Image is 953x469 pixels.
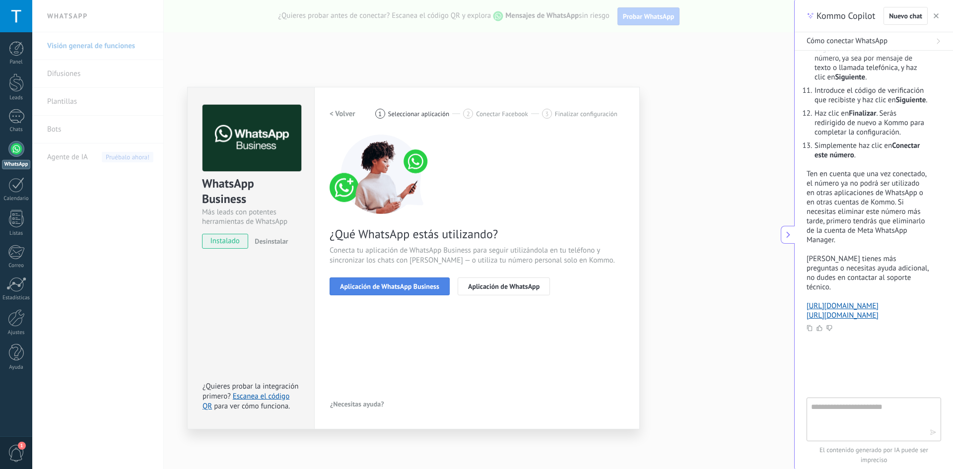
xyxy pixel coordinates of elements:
span: 1 [18,442,26,450]
div: Ayuda [2,364,31,371]
span: instalado [203,234,248,249]
button: ¿Necesitas ayuda? [330,397,385,411]
img: logo_main.png [203,105,301,172]
div: Calendario [2,196,31,202]
span: ¿Qué WhatsApp estás utilizando? [330,226,624,242]
h2: < Volver [330,109,355,119]
div: Leads [2,95,31,101]
li: Haz clic en . Serás redirigido de nuevo a Kommo para completar la configuración. [814,109,929,137]
span: El contenido generado por IA puede ser impreciso [807,445,941,465]
button: < Volver [330,105,355,123]
strong: Conectar este número [815,141,920,160]
li: Introduce el código de verificación que recibiste y haz clic en . [814,86,929,105]
span: Cómo conectar WhatsApp [807,36,887,46]
a: Escanea el código QR [203,392,289,411]
div: Listas [2,230,31,237]
span: 3 [545,110,548,118]
strong: Siguiente [835,72,865,82]
div: Correo [2,263,31,269]
span: Aplicación de WhatsApp Business [340,283,439,290]
span: Desinstalar [255,237,288,246]
span: Aplicación de WhatsApp [468,283,540,290]
div: Ajustes [2,330,31,336]
span: Conecta tu aplicación de WhatsApp Business para seguir utilizándola en tu teléfono y sincronizar ... [330,246,624,266]
span: ¿Necesitas ayuda? [330,401,384,407]
div: WhatsApp Business [202,176,300,207]
span: Seleccionar aplicación [388,110,450,118]
p: [PERSON_NAME] tienes más preguntas o necesitas ayuda adicional, no dudes en contactar al soporte ... [807,254,929,292]
div: WhatsApp [2,160,30,169]
div: Más leads con potentes herramientas de WhatsApp [202,207,300,226]
span: 2 [467,110,470,118]
button: Aplicación de WhatsApp Business [330,277,450,295]
span: Finalizar configuración [555,110,617,118]
div: Chats [2,127,31,133]
button: Cómo conectar WhatsApp [795,32,953,51]
li: Simplemente haz clic en . [814,141,929,160]
span: 1 [378,110,382,118]
strong: Siguiente [896,95,926,105]
button: Desinstalar [251,234,288,249]
strong: Finalizar [849,109,876,118]
button: Nuevo chat [884,7,928,25]
div: Estadísticas [2,295,31,301]
span: para ver cómo funciona. [214,402,290,411]
a: [URL][DOMAIN_NAME] [807,311,879,320]
p: Ten en cuenta que una vez conectado, el número ya no podrá ser utilizado en otras aplicaciones de... [807,169,929,245]
span: Kommo Copilot [817,10,875,22]
div: Panel [2,59,31,66]
span: Conectar Facebook [476,110,528,118]
a: [URL][DOMAIN_NAME] [807,301,879,311]
li: Ingresa tu número de teléfono y elige cómo deseas verificar tu número, ya sea por mensaje de text... [814,35,929,82]
span: ¿Quieres probar la integración primero? [203,382,299,401]
img: connect number [330,134,434,214]
span: Nuevo chat [889,12,922,19]
button: Aplicación de WhatsApp [458,277,550,295]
